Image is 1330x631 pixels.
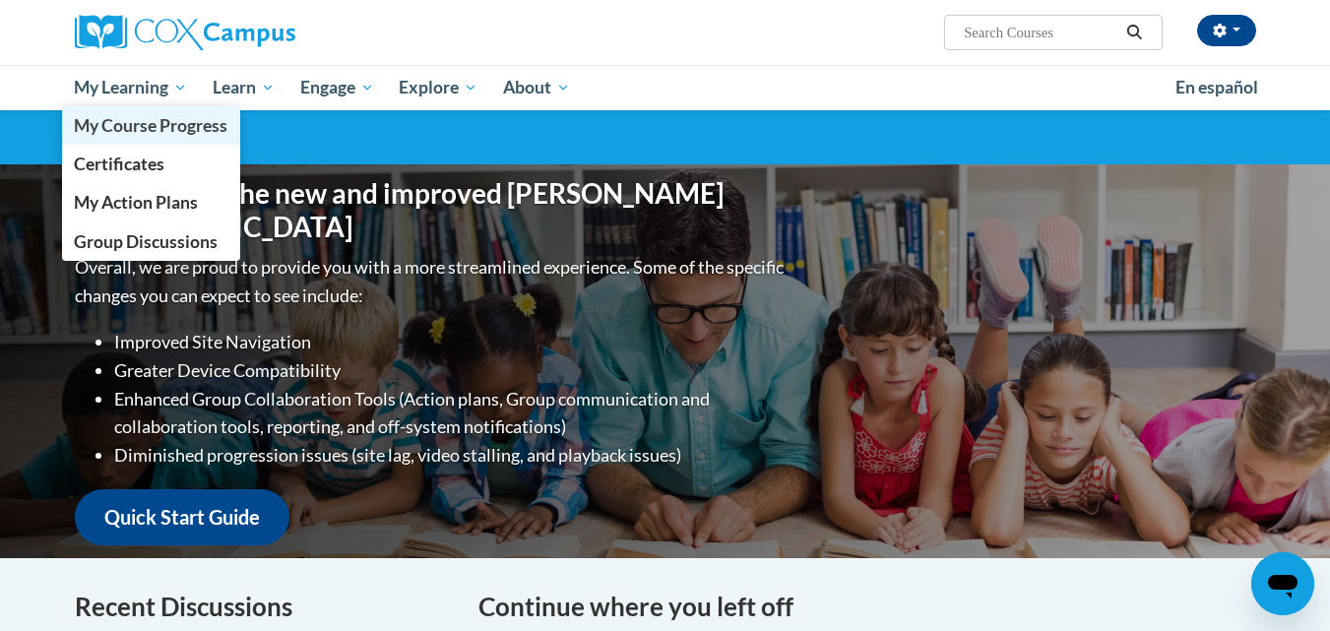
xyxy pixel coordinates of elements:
a: Explore [386,65,490,110]
span: Explore [399,76,477,99]
button: Search [1119,21,1149,44]
a: My Action Plans [62,183,241,221]
a: Cox Campus [75,15,449,50]
h1: Welcome to the new and improved [PERSON_NAME][GEOGRAPHIC_DATA] [75,177,789,243]
li: Enhanced Group Collaboration Tools (Action plans, Group communication and collaboration tools, re... [114,385,789,442]
a: En español [1163,67,1271,108]
span: My Learning [74,76,187,99]
span: Engage [300,76,374,99]
h4: Continue where you left off [478,588,1256,626]
a: Certificates [62,145,241,183]
iframe: Button to launch messaging window [1251,552,1314,615]
input: Search Courses [962,21,1119,44]
span: En español [1175,77,1258,97]
span: Group Discussions [74,231,218,252]
a: Quick Start Guide [75,489,289,545]
div: Main menu [45,65,1286,110]
span: About [503,76,570,99]
h4: Recent Discussions [75,588,449,626]
span: My Course Progress [74,115,227,136]
p: Overall, we are proud to provide you with a more streamlined experience. Some of the specific cha... [75,253,789,310]
a: Engage [287,65,387,110]
a: About [490,65,583,110]
a: Learn [200,65,287,110]
span: My Action Plans [74,192,198,213]
span: Learn [213,76,275,99]
span: Certificates [74,154,164,174]
a: Group Discussions [62,222,241,261]
li: Improved Site Navigation [114,328,789,356]
button: Account Settings [1197,15,1256,46]
img: Cox Campus [75,15,295,50]
a: My Course Progress [62,106,241,145]
li: Greater Device Compatibility [114,356,789,385]
li: Diminished progression issues (site lag, video stalling, and playback issues) [114,441,789,470]
a: My Learning [62,65,201,110]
